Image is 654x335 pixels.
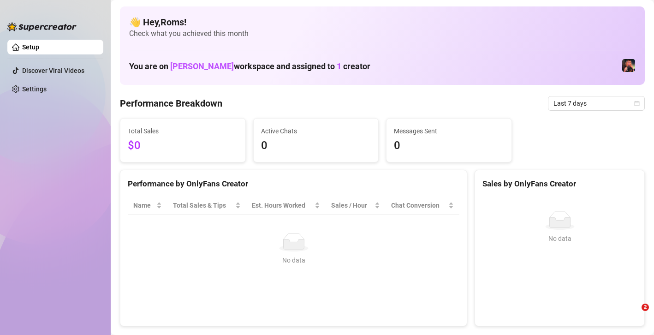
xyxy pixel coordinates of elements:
[261,126,371,136] span: Active Chats
[386,197,459,215] th: Chat Conversion
[173,200,233,210] span: Total Sales & Tips
[22,85,47,93] a: Settings
[337,61,341,71] span: 1
[128,178,459,190] div: Performance by OnlyFans Creator
[22,43,39,51] a: Setup
[128,126,238,136] span: Total Sales
[394,126,504,136] span: Messages Sent
[129,29,636,39] span: Check what you achieved this month
[252,200,313,210] div: Est. Hours Worked
[261,137,371,155] span: 0
[391,200,446,210] span: Chat Conversion
[120,97,222,110] h4: Performance Breakdown
[623,304,645,326] iframe: Intercom live chat
[137,255,450,265] div: No data
[22,67,84,74] a: Discover Viral Videos
[642,304,649,311] span: 2
[128,197,167,215] th: Name
[486,233,633,244] div: No data
[326,197,386,215] th: Sales / Hour
[394,137,504,155] span: 0
[482,178,637,190] div: Sales by OnlyFans Creator
[129,61,370,72] h1: You are on workspace and assigned to creator
[331,200,373,210] span: Sales / Hour
[129,16,636,29] h4: 👋 Hey, Roms !
[170,61,234,71] span: [PERSON_NAME]
[553,96,639,110] span: Last 7 days
[7,22,77,31] img: logo-BBDzfeDw.svg
[167,197,246,215] th: Total Sales & Tips
[622,59,635,72] img: Cherry (@cherrymavrik)
[128,137,238,155] span: $0
[133,200,155,210] span: Name
[634,101,640,106] span: calendar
